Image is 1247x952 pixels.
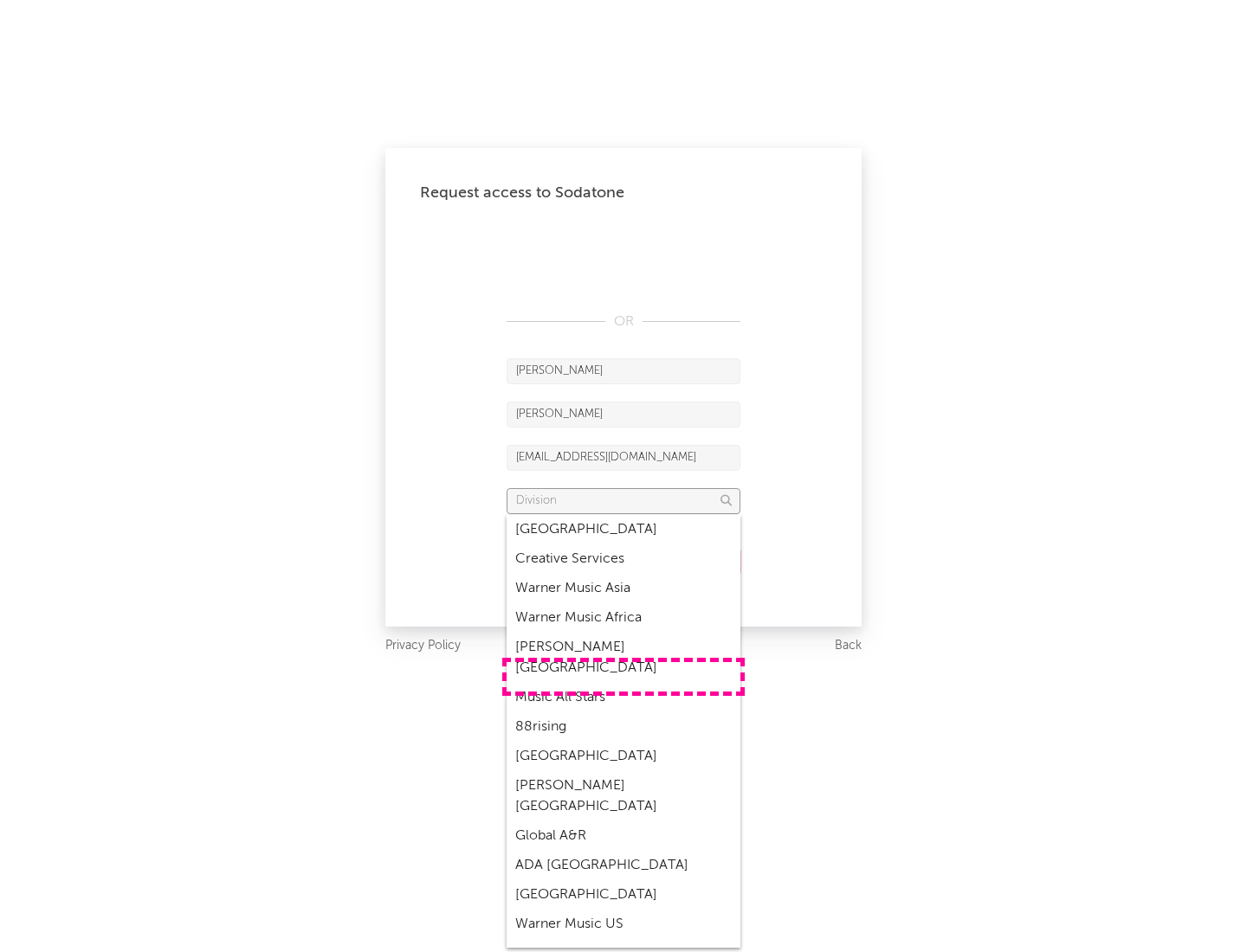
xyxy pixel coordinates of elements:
[385,635,461,657] a: Privacy Policy
[507,358,740,384] input: First Name
[507,515,740,544] div: [GEOGRAPHIC_DATA]
[507,402,740,428] input: Last Name
[507,712,740,742] div: 88rising
[420,183,827,203] div: Request access to Sodatone
[507,633,740,683] div: [PERSON_NAME] [GEOGRAPHIC_DATA]
[507,683,740,712] div: Music All Stars
[507,851,740,880] div: ADA [GEOGRAPHIC_DATA]
[507,445,740,471] input: Email
[835,635,862,657] a: Back
[507,574,740,603] div: Warner Music Asia
[507,771,740,821] div: [PERSON_NAME] [GEOGRAPHIC_DATA]
[507,312,740,332] div: OR
[507,821,740,851] div: Global A&R
[507,488,740,514] input: Division
[507,910,740,939] div: Warner Music US
[507,603,740,633] div: Warner Music Africa
[507,544,740,574] div: Creative Services
[507,742,740,771] div: [GEOGRAPHIC_DATA]
[507,880,740,910] div: [GEOGRAPHIC_DATA]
